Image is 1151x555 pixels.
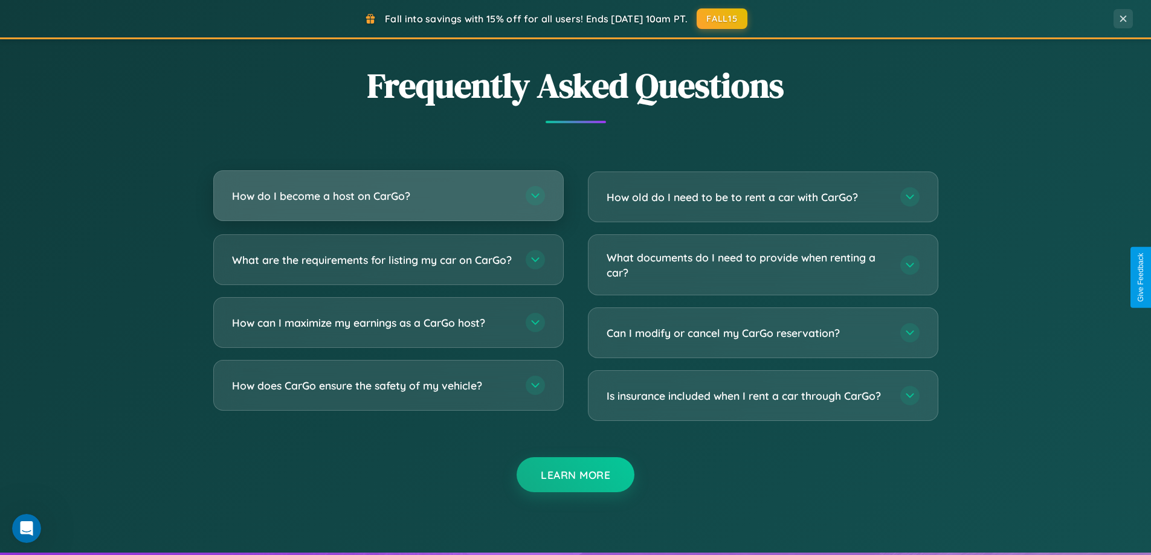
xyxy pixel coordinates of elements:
button: FALL15 [697,8,747,29]
h3: How can I maximize my earnings as a CarGo host? [232,315,514,330]
h3: What documents do I need to provide when renting a car? [607,250,888,280]
div: Give Feedback [1136,253,1145,302]
h3: How do I become a host on CarGo? [232,188,514,204]
h3: Is insurance included when I rent a car through CarGo? [607,388,888,403]
iframe: Intercom live chat [12,514,41,543]
span: Fall into savings with 15% off for all users! Ends [DATE] 10am PT. [385,13,688,25]
h3: How old do I need to be to rent a car with CarGo? [607,190,888,205]
h3: What are the requirements for listing my car on CarGo? [232,252,514,268]
h3: Can I modify or cancel my CarGo reservation? [607,326,888,341]
h3: How does CarGo ensure the safety of my vehicle? [232,378,514,393]
h2: Frequently Asked Questions [213,62,938,109]
button: Learn More [517,457,634,492]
